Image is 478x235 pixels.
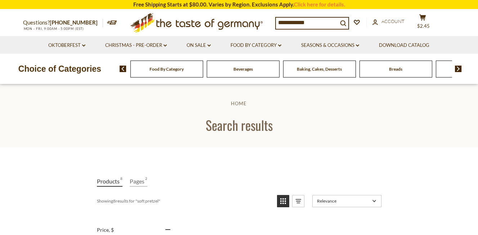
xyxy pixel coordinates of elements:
[149,66,184,72] a: Food By Category
[97,176,122,187] a: View Products Tab
[372,18,405,26] a: Account
[379,41,429,49] a: Download Catalog
[23,18,103,27] p: Questions?
[97,227,114,233] span: Price
[317,198,370,204] span: Relevance
[50,19,98,26] a: [PHONE_NUMBER]
[120,66,126,72] img: previous arrow
[277,195,289,207] a: View grid mode
[130,176,147,187] a: View Pages Tab
[417,23,430,29] span: $2.45
[292,195,304,207] a: View list mode
[22,117,456,133] h1: Search results
[389,66,402,72] a: Breads
[231,101,247,106] a: Home
[231,41,281,49] a: Food By Category
[109,227,114,233] span: , $
[145,176,147,186] span: 2
[120,176,122,186] span: 8
[455,66,462,72] img: next arrow
[312,195,381,207] a: Sort options
[381,18,405,24] span: Account
[48,41,85,49] a: Oktoberfest
[187,41,211,49] a: On Sale
[297,66,342,72] a: Baking, Cakes, Desserts
[97,195,272,207] div: Showing results for " "
[105,41,167,49] a: Christmas - PRE-ORDER
[113,198,116,204] b: 8
[301,41,359,49] a: Seasons & Occasions
[294,1,345,8] a: Click here for details.
[233,66,253,72] a: Beverages
[412,14,434,32] button: $2.45
[23,27,84,31] span: MON - FRI, 9:00AM - 5:00PM (EST)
